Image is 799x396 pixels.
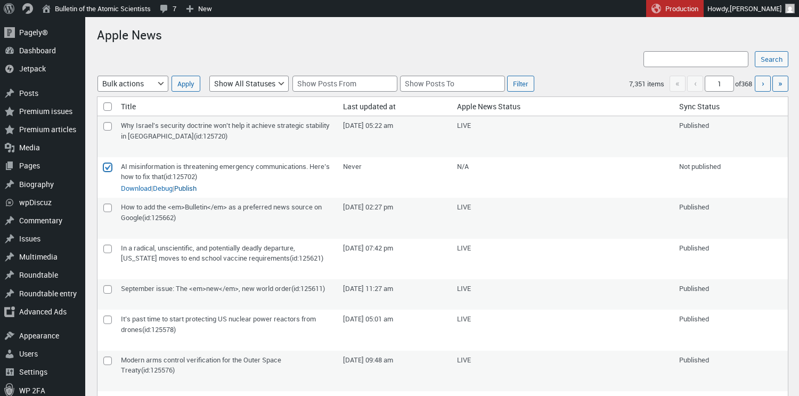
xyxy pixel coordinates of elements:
[338,157,452,198] td: Never
[674,157,788,198] td: Not published
[452,97,674,117] th: Apple News Status
[674,279,788,310] td: Published
[338,116,452,157] td: [DATE] 05:22 am
[452,239,674,280] td: LIVE
[292,76,397,92] input: Show Posts From
[116,157,338,198] td: AI misinformation is threatening emergency communications. Here’s how to fix that
[741,79,752,88] span: 368
[674,239,788,280] td: Published
[338,351,452,392] td: [DATE] 09:48 am
[735,79,753,88] span: of
[153,183,173,194] a: Debug
[772,76,788,92] a: Last page
[507,76,534,92] input: Filter
[452,351,674,392] td: LIVE
[674,97,788,117] th: Sync Status
[194,131,227,141] span: (id:125720)
[730,4,782,13] span: [PERSON_NAME]
[153,183,174,193] span: |
[452,116,674,157] td: LIVE
[338,198,452,239] td: [DATE] 02:27 pm
[670,76,686,92] span: «
[674,198,788,239] td: Published
[141,365,175,375] span: (id:125576)
[338,279,452,310] td: [DATE] 11:27 am
[174,183,197,194] a: Publish
[290,253,323,263] span: (id:125621)
[452,157,674,198] td: N/A
[142,213,176,222] span: (id:125662)
[452,198,674,239] td: LIVE
[452,279,674,310] td: LIVE
[121,183,151,194] a: Download
[762,77,764,89] span: ›
[452,310,674,351] td: LIVE
[116,310,338,351] td: It’s past time to start protecting US nuclear power reactors from drones
[674,116,788,157] td: Published
[142,325,176,334] span: (id:125578)
[97,22,788,45] h1: Apple News
[338,97,452,117] th: Last updated at
[755,76,771,92] a: Next page
[400,76,505,92] input: Show Posts To
[121,183,153,193] span: |
[116,239,338,280] td: In a radical, unscientific, and potentially deadly departure, [US_STATE] moves to end school vacc...
[116,279,338,310] td: September issue: The <em>new</em>, new world order
[164,172,197,181] span: (id:125702)
[629,79,664,88] span: 7,351 items
[116,116,338,157] td: Why Israel's security doctrine won't help it achieve strategic stability in [GEOGRAPHIC_DATA]
[687,76,703,92] span: ‹
[674,351,788,392] td: Published
[338,239,452,280] td: [DATE] 07:42 pm
[116,351,338,392] td: Modern arms control verification for the Outer Space Treaty
[338,310,452,351] td: [DATE] 05:01 am
[755,51,788,67] input: Search
[116,198,338,239] td: How to add the <em>Bulletin</em> as a preferred news source on Google
[291,284,325,293] span: (id:125611)
[116,97,338,117] th: Title
[674,310,788,351] td: Published
[172,76,200,92] input: Apply
[778,77,782,89] span: »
